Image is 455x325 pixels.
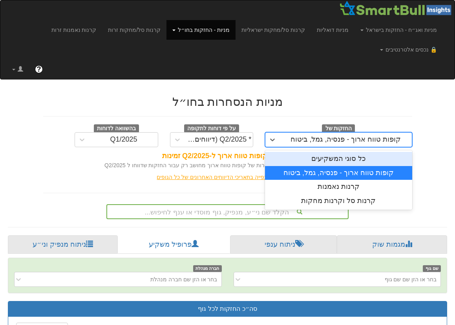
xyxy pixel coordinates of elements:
[322,124,355,133] span: החזקות של
[385,275,437,283] div: בחר או הזן שם שם גוף
[291,136,401,144] div: קופות טווח ארוך - פנסיה, גמל, ביטוח
[311,20,354,40] a: מניות דואליות
[37,173,418,181] div: לחץ כאן לצפייה בתאריכי הדיווחים האחרונים של כל הגופים
[374,40,443,59] a: 🔒 נכסים אלטרנטיבים
[29,59,49,79] a: ?
[354,20,443,40] a: מניות ואג״ח - החזקות בישראל
[339,0,455,16] img: Smartbull
[110,136,137,144] div: Q1/2025
[236,20,311,40] a: קרנות סל/מחקות ישראליות
[265,152,412,166] div: כל סוגי המשקיעים
[150,275,217,283] div: בחר או הזן שם חברה מנהלת
[37,65,41,73] span: ?
[265,180,412,194] div: קרנות נאמנות
[102,20,166,40] a: קרנות סל/מחקות זרות
[94,124,139,133] span: בהשוואה לדוחות
[107,205,348,218] div: הקלד שם ני״ע, מנפיק, גוף מוסדי או ענף לחיפוש...
[230,235,337,254] a: ניתוח ענפי
[43,95,412,108] h2: מניות הנסחרות בחו״ל
[46,20,102,40] a: קרנות נאמנות זרות
[43,151,412,161] div: החזקות קופות טווח ארוך ל-Q2/2025 זמינות
[14,305,441,312] h3: סה״כ החזקות לכל גוף
[118,235,230,254] a: פרופיל משקיע
[43,161,412,169] div: שים לב שבתצוגה זו שווי הקניות והמכירות של קופות טווח ארוך מחושב רק עבור החזקות שדווחו ל Q2/2025
[193,265,222,272] span: חברה מנהלת
[423,265,441,272] span: שם גוף
[265,194,412,208] div: קרנות סל וקרנות מחקות
[265,166,412,180] div: קופות טווח ארוך - פנסיה, גמל, ביטוח
[184,124,239,133] span: על פי דוחות לתקופה
[8,235,118,254] a: ניתוח מנפיק וני״ע
[186,136,252,144] div: * Q2/2025 (דיווחים חלקיים)
[166,20,236,40] a: מניות - החזקות בחו״ל
[337,235,447,254] a: מגמות שוק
